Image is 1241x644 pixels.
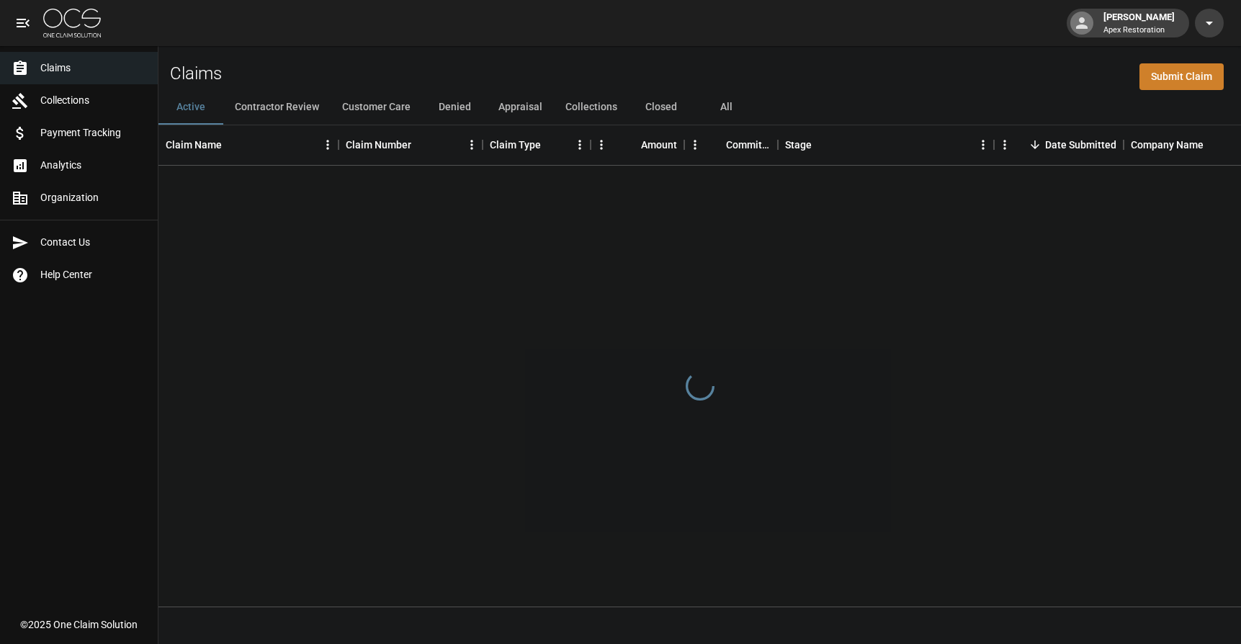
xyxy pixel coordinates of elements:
[339,125,483,165] div: Claim Number
[684,134,706,156] button: Menu
[694,90,758,125] button: All
[1025,135,1045,155] button: Sort
[158,125,339,165] div: Claim Name
[812,135,832,155] button: Sort
[20,617,138,632] div: © 2025 One Claim Solution
[43,9,101,37] img: ocs-logo-white-transparent.png
[411,135,431,155] button: Sort
[490,125,541,165] div: Claim Type
[726,125,771,165] div: Committed Amount
[158,90,1241,125] div: dynamic tabs
[483,125,591,165] div: Claim Type
[541,135,561,155] button: Sort
[40,190,146,205] span: Organization
[1139,63,1224,90] a: Submit Claim
[487,90,554,125] button: Appraisal
[1204,135,1224,155] button: Sort
[591,125,684,165] div: Amount
[40,158,146,173] span: Analytics
[40,93,146,108] span: Collections
[317,134,339,156] button: Menu
[629,90,694,125] button: Closed
[785,125,812,165] div: Stage
[40,235,146,250] span: Contact Us
[1131,125,1204,165] div: Company Name
[972,134,994,156] button: Menu
[621,135,641,155] button: Sort
[1103,24,1175,37] p: Apex Restoration
[778,125,994,165] div: Stage
[223,90,331,125] button: Contractor Review
[554,90,629,125] button: Collections
[170,63,222,84] h2: Claims
[706,135,726,155] button: Sort
[422,90,487,125] button: Denied
[222,135,242,155] button: Sort
[40,61,146,76] span: Claims
[158,90,223,125] button: Active
[994,134,1016,156] button: Menu
[1098,10,1180,36] div: [PERSON_NAME]
[331,90,422,125] button: Customer Care
[994,125,1124,165] div: Date Submitted
[40,267,146,282] span: Help Center
[346,125,411,165] div: Claim Number
[9,9,37,37] button: open drawer
[641,125,677,165] div: Amount
[40,125,146,140] span: Payment Tracking
[591,134,612,156] button: Menu
[461,134,483,156] button: Menu
[569,134,591,156] button: Menu
[1045,125,1116,165] div: Date Submitted
[684,125,778,165] div: Committed Amount
[166,125,222,165] div: Claim Name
